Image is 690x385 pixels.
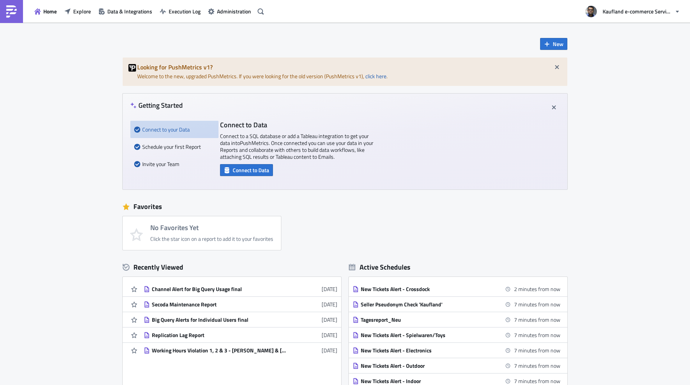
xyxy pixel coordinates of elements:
time: 2025-09-15 07:55 [514,285,560,293]
a: New Tickets Alert - Crossdock2 minutes from now [353,281,560,296]
div: New Tickets Alert - Outdoor [361,362,495,369]
div: Tagesreport_Neu [361,316,495,323]
div: Working Hours Violation 1, 2 & 3 - [PERSON_NAME] & [PERSON_NAME] [152,347,286,354]
div: Seller Pseudonym Check 'Kaufland' [361,301,495,308]
div: New Tickets Alert - Spielwaren/Toys [361,332,495,339]
a: New Tickets Alert - Outdoor7 minutes from now [353,358,560,373]
time: 2025-08-13T11:19:54Z [322,346,337,354]
button: New [540,38,567,50]
div: Secoda Maintenance Report [152,301,286,308]
time: 2025-09-15 08:00 [514,362,560,370]
div: Schedule your first Report [134,138,209,155]
h5: Looking for PushMetrics v1? [137,64,562,70]
div: New Tickets Alert - Indoor [361,378,495,385]
div: Click the star icon on a report to add it to your favorites [150,235,273,242]
h4: Getting Started [130,101,183,109]
a: Replication Lag Report[DATE] [144,327,337,342]
time: 2025-09-15 08:00 [514,377,560,385]
button: Explore [61,5,95,17]
span: Execution Log [169,7,200,15]
a: Big Query Alerts for Individual Users final[DATE] [144,312,337,327]
time: 2025-09-15 08:00 [514,300,560,308]
div: Favorites [123,201,567,212]
time: 2025-08-13T12:02:16Z [322,300,337,308]
button: Home [31,5,61,17]
time: 2025-09-15 08:00 [514,346,560,354]
a: Tagesreport_Neu7 minutes from now [353,312,560,327]
time: 2025-08-13T11:58:01Z [322,316,337,324]
a: Seller Pseudonym Check 'Kaufland'7 minutes from now [353,297,560,312]
button: Administration [204,5,255,17]
img: PushMetrics [5,5,18,18]
a: Working Hours Violation 1, 2 & 3 - [PERSON_NAME] & [PERSON_NAME][DATE] [144,343,337,358]
button: Execution Log [156,5,204,17]
img: Avatar [585,5,598,18]
span: Connect to Data [233,166,269,174]
div: New Tickets Alert - Electronics [361,347,495,354]
div: Recently Viewed [123,262,341,273]
a: New Tickets Alert - Electronics7 minutes from now [353,343,560,358]
div: Active Schedules [349,263,411,271]
h4: No Favorites Yet [150,224,273,232]
time: 2025-09-15 08:00 [514,331,560,339]
div: Replication Lag Report [152,332,286,339]
a: Connect to Data [220,165,273,173]
button: Data & Integrations [95,5,156,17]
div: Welcome to the new, upgraded PushMetrics. If you were looking for the old version (PushMetrics v1... [123,58,567,86]
a: click here [365,72,386,80]
time: 2025-09-15 08:00 [514,316,560,324]
time: 2025-08-13T12:02:37Z [322,285,337,293]
div: Channel Alert for Big Query Usage final [152,286,286,293]
span: New [553,40,563,48]
a: Channel Alert for Big Query Usage final[DATE] [144,281,337,296]
p: Connect to a SQL database or add a Tableau integration to get your data into PushMetrics . Once c... [220,133,373,160]
a: Secoda Maintenance Report[DATE] [144,297,337,312]
a: New Tickets Alert - Spielwaren/Toys7 minutes from now [353,327,560,342]
button: Connect to Data [220,164,273,176]
span: Data & Integrations [107,7,152,15]
span: Kaufland e-commerce Services GmbH & Co. KG [603,7,672,15]
button: Kaufland e-commerce Services GmbH & Co. KG [581,3,684,20]
span: Home [43,7,57,15]
div: Big Query Alerts for Individual Users final [152,316,286,323]
div: Invite your Team [134,155,209,173]
span: Administration [217,7,251,15]
h4: Connect to Data [220,121,373,129]
time: 2025-08-13T11:43:12Z [322,331,337,339]
div: New Tickets Alert - Crossdock [361,286,495,293]
div: Connect to your Data [134,121,209,138]
span: Explore [73,7,91,15]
